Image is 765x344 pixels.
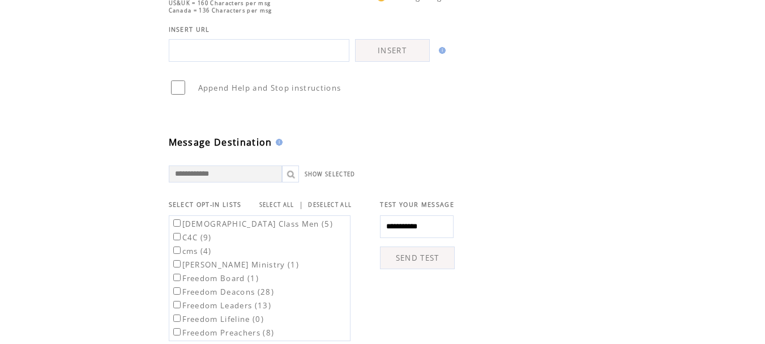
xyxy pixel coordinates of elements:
[173,260,181,267] input: [PERSON_NAME] Ministry (1)
[173,328,181,335] input: Freedom Preachers (8)
[380,247,455,269] a: SEND TEST
[173,233,181,240] input: C4C (9)
[380,201,454,209] span: TEST YOUR MESSAGE
[305,171,356,178] a: SHOW SELECTED
[259,201,294,209] a: SELECT ALL
[171,273,259,283] label: Freedom Board (1)
[355,39,430,62] a: INSERT
[173,287,181,295] input: Freedom Deacons (28)
[169,26,210,33] span: INSERT URL
[169,7,272,14] span: Canada = 136 Characters per msg
[173,301,181,308] input: Freedom Leaders (13)
[198,83,341,93] span: Append Help and Stop instructions
[171,287,275,297] label: Freedom Deacons (28)
[299,199,304,210] span: |
[272,139,283,146] img: help.gif
[435,47,446,54] img: help.gif
[169,136,272,148] span: Message Destination
[171,246,212,256] label: cms (4)
[171,260,300,270] label: [PERSON_NAME] Ministry (1)
[171,314,264,324] label: Freedom Lifeline (0)
[173,274,181,281] input: Freedom Board (1)
[171,232,212,243] label: C4C (9)
[171,219,334,229] label: [DEMOGRAPHIC_DATA] Class Men (5)
[173,247,181,254] input: cms (4)
[171,300,272,311] label: Freedom Leaders (13)
[173,315,181,322] input: Freedom Lifeline (0)
[169,201,242,209] span: SELECT OPT-IN LISTS
[173,219,181,227] input: [DEMOGRAPHIC_DATA] Class Men (5)
[308,201,352,209] a: DESELECT ALL
[171,328,275,338] label: Freedom Preachers (8)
